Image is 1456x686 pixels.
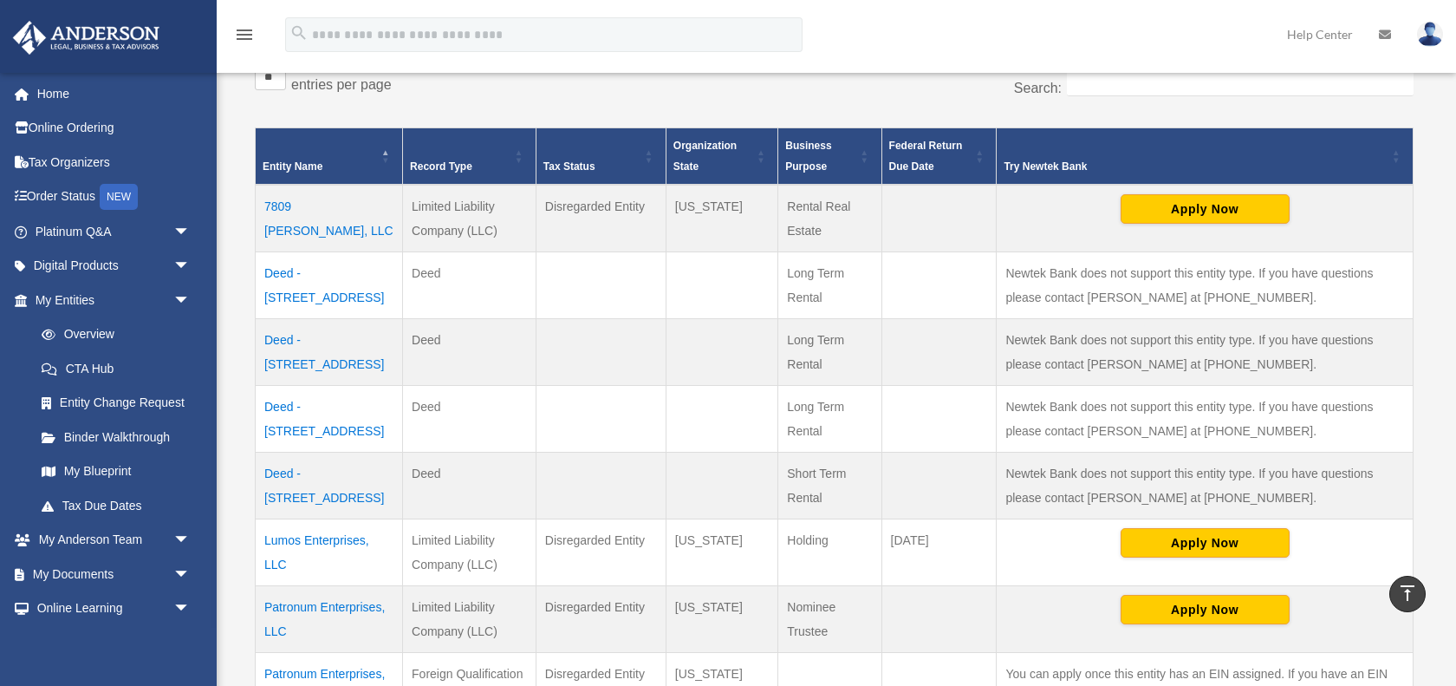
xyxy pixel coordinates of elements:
td: Newtek Bank does not support this entity type. If you have questions please contact [PERSON_NAME]... [997,453,1414,519]
td: Rental Real Estate [778,185,881,252]
td: Short Term Rental [778,453,881,519]
th: Tax Status: Activate to sort [536,128,666,186]
a: Online Ordering [12,111,217,146]
th: Business Purpose: Activate to sort [778,128,881,186]
a: My Anderson Teamarrow_drop_down [12,523,217,558]
span: Record Type [410,160,472,173]
a: Tax Due Dates [24,488,208,523]
span: Business Purpose [785,140,831,173]
td: Deed - [STREET_ADDRESS] [256,453,403,519]
th: Federal Return Due Date: Activate to sort [881,128,997,186]
td: [US_STATE] [666,519,777,586]
td: Limited Liability Company (LLC) [403,185,536,252]
td: [DATE] [881,519,997,586]
i: menu [234,24,255,45]
td: Newtek Bank does not support this entity type. If you have questions please contact [PERSON_NAME]... [997,386,1414,453]
button: Apply Now [1121,595,1290,624]
td: Newtek Bank does not support this entity type. If you have questions please contact [PERSON_NAME]... [997,252,1414,319]
button: Apply Now [1121,528,1290,558]
span: Entity Name [263,160,322,173]
td: Deed - [STREET_ADDRESS] [256,386,403,453]
span: Organization State [673,140,737,173]
td: Long Term Rental [778,252,881,319]
a: Billingarrow_drop_down [12,625,217,660]
a: Digital Productsarrow_drop_down [12,249,217,284]
td: [US_STATE] [666,586,777,653]
th: Organization State: Activate to sort [666,128,777,186]
span: arrow_drop_down [173,283,208,318]
a: Order StatusNEW [12,180,217,215]
a: My Blueprint [24,454,208,489]
a: CTA Hub [24,351,208,386]
a: Platinum Q&Aarrow_drop_down [12,214,217,249]
a: menu [234,30,255,45]
a: vertical_align_top [1389,576,1426,612]
span: arrow_drop_down [173,523,208,559]
td: 7809 [PERSON_NAME], LLC [256,185,403,252]
td: Disregarded Entity [536,185,666,252]
td: Deed - [STREET_ADDRESS] [256,319,403,386]
button: Apply Now [1121,194,1290,224]
td: Patronum Enterprises, LLC [256,586,403,653]
span: arrow_drop_down [173,557,208,592]
th: Try Newtek Bank : Activate to sort [997,128,1414,186]
td: Deed [403,386,536,453]
label: Search: [1014,81,1062,95]
th: Record Type: Activate to sort [403,128,536,186]
a: Overview [24,317,199,352]
td: Deed [403,252,536,319]
td: Long Term Rental [778,386,881,453]
span: arrow_drop_down [173,591,208,627]
td: Deed - [STREET_ADDRESS] [256,252,403,319]
a: My Documentsarrow_drop_down [12,557,217,591]
img: User Pic [1417,22,1443,47]
a: Home [12,76,217,111]
a: Tax Organizers [12,145,217,180]
i: vertical_align_top [1397,583,1418,604]
td: Limited Liability Company (LLC) [403,519,536,586]
td: Deed [403,453,536,519]
span: arrow_drop_down [173,214,208,250]
td: Newtek Bank does not support this entity type. If you have questions please contact [PERSON_NAME]... [997,319,1414,386]
span: Federal Return Due Date [889,140,963,173]
th: Entity Name: Activate to invert sorting [256,128,403,186]
td: Lumos Enterprises, LLC [256,519,403,586]
span: Tax Status [543,160,595,173]
td: Nominee Trustee [778,586,881,653]
div: Try Newtek Bank [1004,156,1387,177]
a: Entity Change Request [24,386,208,421]
a: Binder Walkthrough [24,420,208,454]
td: Limited Liability Company (LLC) [403,586,536,653]
td: Deed [403,319,536,386]
span: arrow_drop_down [173,249,208,284]
img: Anderson Advisors Platinum Portal [8,21,165,55]
i: search [289,23,309,42]
td: Disregarded Entity [536,586,666,653]
div: NEW [100,184,138,210]
span: arrow_drop_down [173,625,208,661]
a: My Entitiesarrow_drop_down [12,283,208,317]
td: Long Term Rental [778,319,881,386]
label: entries per page [291,77,392,92]
td: Holding [778,519,881,586]
a: Online Learningarrow_drop_down [12,591,217,626]
td: [US_STATE] [666,185,777,252]
td: Disregarded Entity [536,519,666,586]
